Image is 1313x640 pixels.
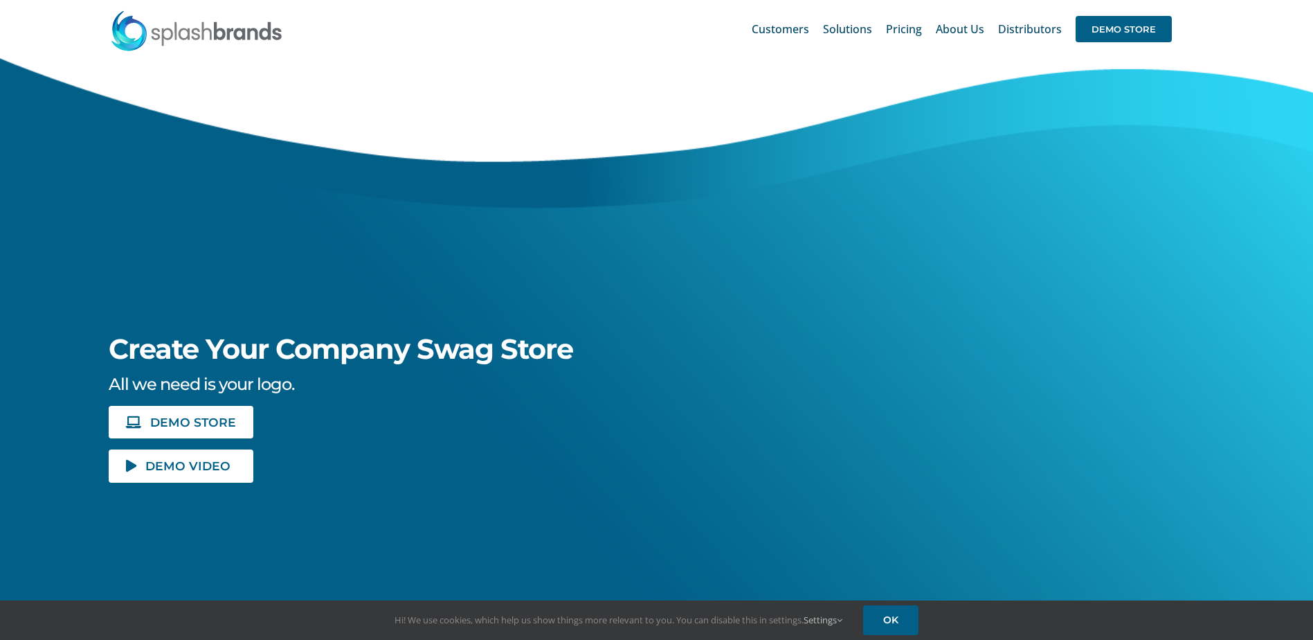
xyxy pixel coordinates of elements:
[823,24,872,35] span: Solutions
[109,332,573,366] span: Create Your Company Swag Store
[863,605,918,635] a: OK
[395,614,842,626] span: Hi! We use cookies, which help us show things more relevant to you. You can disable this in setti...
[1076,16,1172,42] span: DEMO STORE
[752,7,809,51] a: Customers
[145,460,230,472] span: DEMO VIDEO
[1076,7,1172,51] a: DEMO STORE
[804,614,842,626] a: Settings
[110,10,283,51] img: SplashBrands.com Logo
[150,416,236,428] span: DEMO STORE
[936,24,984,35] span: About Us
[886,24,922,35] span: Pricing
[752,7,1172,51] nav: Main Menu
[752,24,809,35] span: Customers
[109,406,253,438] a: DEMO STORE
[109,374,294,394] span: All we need is your logo.
[998,24,1062,35] span: Distributors
[886,7,922,51] a: Pricing
[998,7,1062,51] a: Distributors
